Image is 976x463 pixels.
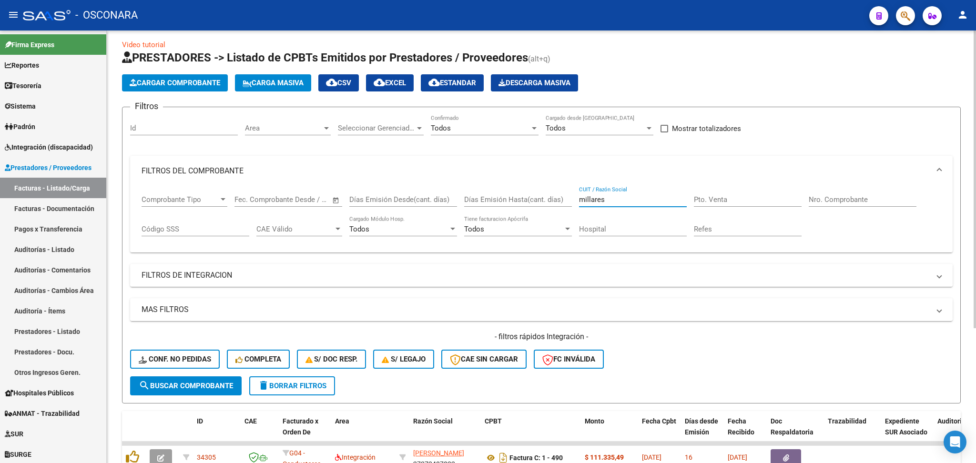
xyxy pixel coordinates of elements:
[441,350,527,369] button: CAE SIN CARGAR
[413,417,453,425] span: Razón Social
[5,388,74,398] span: Hospitales Públicos
[5,40,54,50] span: Firma Express
[130,298,953,321] mat-expansion-panel-header: MAS FILTROS
[685,453,692,461] span: 16
[256,225,334,233] span: CAE Válido
[297,350,366,369] button: S/ Doc Resp.
[585,453,624,461] strong: $ 111.335,49
[413,449,464,457] span: [PERSON_NAME]
[326,77,337,88] mat-icon: cloud_download
[491,74,578,91] app-download-masive: Descarga masiva de comprobantes (adjuntos)
[8,9,19,20] mat-icon: menu
[5,449,31,460] span: SURGE
[235,74,311,91] button: Carga Masiva
[944,431,966,453] div: Open Intercom Messenger
[258,380,269,391] mat-icon: delete
[142,270,930,281] mat-panel-title: FILTROS DE INTEGRACION
[5,81,41,91] span: Tesorería
[249,376,335,395] button: Borrar Filtros
[142,304,930,315] mat-panel-title: MAS FILTROS
[767,411,824,453] datatable-header-cell: Doc Respaldatoria
[142,166,930,176] mat-panel-title: FILTROS DEL COMPROBANTE
[283,417,318,436] span: Facturado x Orden De
[828,417,866,425] span: Trazabilidad
[485,417,502,425] span: CPBT
[672,123,741,134] span: Mostrar totalizadores
[139,355,211,363] span: Conf. no pedidas
[274,195,320,204] input: End date
[5,429,23,439] span: SUR
[546,124,566,132] span: Todos
[335,417,349,425] span: Area
[331,195,342,206] button: Open calendar
[824,411,881,453] datatable-header-cell: Trazabilidad
[243,79,304,87] span: Carga Masiva
[139,380,150,391] mat-icon: search
[481,411,581,453] datatable-header-cell: CPBT
[450,355,518,363] span: CAE SIN CARGAR
[5,121,35,132] span: Padrón
[409,411,481,453] datatable-header-cell: Razón Social
[142,195,219,204] span: Comprobante Tipo
[227,350,290,369] button: Completa
[728,417,754,436] span: Fecha Recibido
[464,225,484,233] span: Todos
[197,453,216,461] span: 34305
[139,382,233,390] span: Buscar Comprobante
[234,195,265,204] input: Start date
[5,60,39,70] span: Reportes
[235,355,281,363] span: Completa
[431,124,451,132] span: Todos
[349,225,369,233] span: Todos
[728,453,747,461] span: [DATE]
[130,100,163,113] h3: Filtros
[498,79,570,87] span: Descarga Masiva
[318,74,359,91] button: CSV
[374,79,406,87] span: EXCEL
[326,79,351,87] span: CSV
[241,411,279,453] datatable-header-cell: CAE
[581,411,638,453] datatable-header-cell: Monto
[881,411,934,453] datatable-header-cell: Expediente SUR Asociado
[428,79,476,87] span: Estandar
[5,408,80,419] span: ANMAT - Trazabilidad
[122,74,228,91] button: Cargar Comprobante
[130,376,242,395] button: Buscar Comprobante
[534,350,604,369] button: FC Inválida
[681,411,724,453] datatable-header-cell: Días desde Emisión
[75,5,138,26] span: - OSCONARA
[382,355,426,363] span: S/ legajo
[122,40,165,49] a: Video tutorial
[685,417,718,436] span: Días desde Emisión
[642,453,661,461] span: [DATE]
[724,411,767,453] datatable-header-cell: Fecha Recibido
[130,264,953,287] mat-expansion-panel-header: FILTROS DE INTEGRACION
[638,411,681,453] datatable-header-cell: Fecha Cpbt
[197,417,203,425] span: ID
[937,417,966,425] span: Auditoria
[130,186,953,253] div: FILTROS DEL COMPROBANTE
[245,124,322,132] span: Area
[335,453,376,461] span: Integración
[279,411,331,453] datatable-header-cell: Facturado x Orden De
[542,355,595,363] span: FC Inválida
[528,54,550,63] span: (alt+q)
[305,355,358,363] span: S/ Doc Resp.
[491,74,578,91] button: Descarga Masiva
[771,417,813,436] span: Doc Respaldatoria
[885,417,927,436] span: Expediente SUR Asociado
[130,156,953,186] mat-expansion-panel-header: FILTROS DEL COMPROBANTE
[5,162,91,173] span: Prestadores / Proveedores
[244,417,257,425] span: CAE
[122,51,528,64] span: PRESTADORES -> Listado de CPBTs Emitidos por Prestadores / Proveedores
[374,77,385,88] mat-icon: cloud_download
[373,350,434,369] button: S/ legajo
[428,77,440,88] mat-icon: cloud_download
[421,74,484,91] button: Estandar
[642,417,676,425] span: Fecha Cpbt
[130,350,220,369] button: Conf. no pedidas
[258,382,326,390] span: Borrar Filtros
[957,9,968,20] mat-icon: person
[585,417,604,425] span: Monto
[193,411,241,453] datatable-header-cell: ID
